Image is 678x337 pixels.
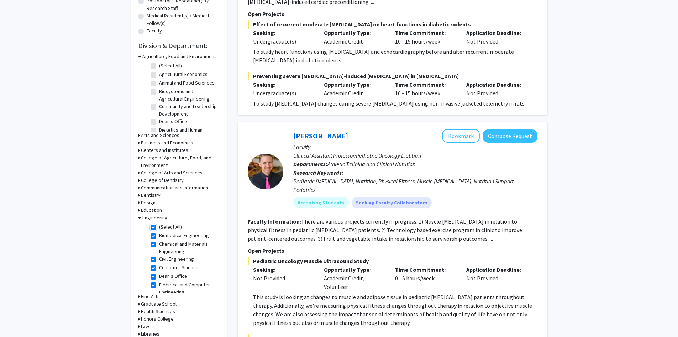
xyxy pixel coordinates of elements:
h3: Fine Arts [141,293,160,300]
b: Departments: [293,160,327,168]
mat-chip: Seeking Faculty Collaborators [352,197,432,208]
p: Open Projects [248,246,537,255]
div: 0 - 5 hours/week [390,265,461,291]
h3: Graduate School [141,300,177,308]
label: Agricultural Economics [159,71,207,78]
p: Seeking: [253,29,314,37]
label: Dietetics and Human Nutrition [159,126,218,141]
p: To study [MEDICAL_DATA] changes during severe [MEDICAL_DATA] using non-invasive jacketed telemetr... [253,99,537,108]
label: Biosystems and Agricultural Engineering [159,88,218,103]
p: Opportunity Type: [324,265,384,274]
h3: College of Agriculture, Food, and Environment [141,154,220,169]
h3: Engineering [142,214,168,221]
p: Seeking: [253,265,314,274]
span: Effect of recurrent moderate [MEDICAL_DATA] on heart functions in diabetic rodents [248,20,537,29]
label: Faculty [147,27,162,35]
label: Dean's Office [159,272,187,280]
label: Electrical and Computer Engineering [159,281,218,296]
label: Medical Resident(s) / Medical Fellow(s) [147,12,220,27]
b: Faculty Information: [248,218,301,225]
p: Time Commitment: [395,29,456,37]
label: Biomedical Engineering [159,232,209,239]
button: Add Corey Hawes to Bookmarks [442,129,480,143]
button: Compose Request to Corey Hawes [483,129,537,143]
div: Academic Credit [319,80,390,97]
label: (Select All) [159,223,182,231]
div: Not Provided [461,265,532,291]
div: Academic Credit, Volunteer [319,265,390,291]
label: Computer Science [159,264,199,271]
span: Pediatric Oncology Muscle Ultrasound Study [248,257,537,265]
h2: Division & Department: [138,41,220,50]
label: (Select All) [159,62,182,70]
h3: Communication and Information [141,184,208,192]
div: Not Provided [253,274,314,282]
p: Application Deadline: [466,29,527,37]
div: Not Provided [461,80,532,97]
h3: Honors College [141,315,174,323]
h3: Dentistry [141,192,161,199]
h3: Law [141,323,149,330]
div: 10 - 15 hours/week [390,29,461,46]
h3: Centers and Institutes [141,147,188,154]
b: Research Keywords: [293,169,343,176]
p: Application Deadline: [466,265,527,274]
label: Animal and Food Sciences [159,79,215,87]
p: This study is looking at changes to muscle and adipose tissue in pediatric [MEDICAL_DATA] patient... [253,293,537,327]
div: 10 - 15 hours/week [390,80,461,97]
label: Community and Leadership Development [159,103,218,118]
label: Civil Engineering [159,255,194,263]
p: Open Projects [248,10,537,18]
mat-chip: Accepting Students [293,197,349,208]
h3: Health Sciences [141,308,175,315]
label: Dean's Office [159,118,187,125]
div: Not Provided [461,29,532,46]
p: To study heart functions using [MEDICAL_DATA] and echocardiography before and after recurrent mod... [253,47,537,65]
h3: Arts and Sciences [141,132,179,139]
h3: College of Arts and Sciences [141,169,203,177]
p: Opportunity Type: [324,29,384,37]
div: Pediatric [MEDICAL_DATA], Nutrition, Physical Fitness, Muscle [MEDICAL_DATA], Nutrition Support, ... [293,177,537,194]
iframe: Chat [5,305,30,332]
h3: College of Dentistry [141,177,184,184]
h3: Agriculture, Food and Environment [142,53,216,60]
p: Time Commitment: [395,80,456,89]
div: Undergraduate(s) [253,89,314,97]
div: Undergraduate(s) [253,37,314,46]
p: Opportunity Type: [324,80,384,89]
p: Time Commitment: [395,265,456,274]
label: Chemical and Materials Engineering [159,240,218,255]
h3: Education [141,206,162,214]
div: Academic Credit [319,29,390,46]
span: Athletic Training and Clinical Nutrition [327,160,415,168]
a: [PERSON_NAME] [293,131,348,140]
fg-read-more: There are various projects currently in progress: 1) Muscle [MEDICAL_DATA] in relation to physica... [248,218,522,242]
p: Application Deadline: [466,80,527,89]
h3: Business and Economics [141,139,193,147]
p: Clinical Assistant Professor/Pediatric Oncology Dietitian [293,151,537,160]
p: Seeking: [253,80,314,89]
h3: Design [141,199,156,206]
p: Faculty [293,143,537,151]
span: Preventing severe [MEDICAL_DATA]-induced [MEDICAL_DATA] in [MEDICAL_DATA] [248,72,537,80]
